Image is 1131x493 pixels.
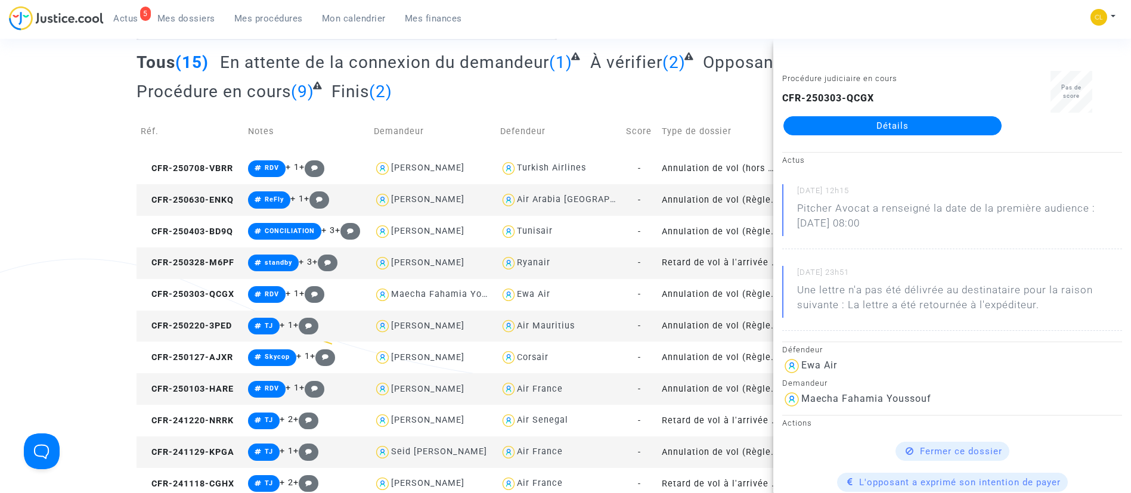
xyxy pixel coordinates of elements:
[265,196,284,203] span: ReFly
[140,7,151,21] div: 5
[517,415,568,425] div: Air Senegal
[859,477,1061,488] span: L'opposant a exprimé son intention de payer
[286,162,299,172] span: + 1
[797,267,1122,283] small: [DATE] 23h51
[638,447,641,457] span: -
[265,259,292,266] span: standby
[299,257,312,267] span: + 3
[312,257,338,267] span: +
[157,13,215,24] span: Mes dossiers
[304,194,330,204] span: +
[500,318,518,335] img: icon-user.svg
[638,163,641,173] span: -
[374,160,391,177] img: icon-user.svg
[374,191,391,209] img: icon-user.svg
[517,447,563,457] div: Air France
[1090,9,1107,26] img: 6fca9af68d76bfc0a5525c74dfee314f
[374,380,391,398] img: icon-user.svg
[293,320,319,330] span: +
[638,416,641,426] span: -
[293,414,319,424] span: +
[175,52,209,72] span: (15)
[500,380,518,398] img: icon-user.svg
[782,156,805,165] small: Actus
[391,447,487,457] div: Seid [PERSON_NAME]
[141,163,233,173] span: CFR-250708-VBRR
[374,412,391,429] img: icon-user.svg
[662,52,686,72] span: (2)
[517,478,563,488] div: Air France
[322,13,386,24] span: Mon calendrier
[141,227,233,237] span: CFR-250403-BD9Q
[801,359,837,371] div: Ewa Air
[290,194,304,204] span: + 1
[391,289,511,299] div: Maecha Fahamia Youssouf
[286,383,299,393] span: + 1
[374,255,391,272] img: icon-user.svg
[141,416,234,426] span: CFR-241220-NRRK
[782,390,801,409] img: icon-user.svg
[782,345,823,354] small: Défendeur
[395,10,472,27] a: Mes finances
[638,352,641,362] span: -
[500,255,518,272] img: icon-user.svg
[374,223,391,240] img: icon-user.svg
[1061,84,1082,99] span: Pas de score
[517,384,563,394] div: Air France
[265,448,273,455] span: TJ
[500,223,518,240] img: icon-user.svg
[658,279,783,311] td: Annulation de vol (Règlement CE n°261/2004)
[137,110,244,153] td: Réf.
[280,320,293,330] span: + 1
[265,353,290,361] span: Skycop
[517,163,586,173] div: Turkish Airlines
[391,384,464,394] div: [PERSON_NAME]
[500,286,518,303] img: icon-user.svg
[280,478,293,488] span: + 2
[590,52,662,72] span: À vérifier
[265,322,273,330] span: TJ
[500,349,518,366] img: icon-user.svg
[312,10,395,27] a: Mon calendrier
[141,289,234,299] span: CFR-250303-QCGX
[9,6,104,30] img: jc-logo.svg
[496,110,622,153] td: Defendeur
[638,289,641,299] span: -
[374,286,391,303] img: icon-user.svg
[293,446,319,456] span: +
[310,351,336,361] span: +
[658,247,783,279] td: Retard de vol à l'arrivée (Règlement CE n°261/2004)
[265,227,315,235] span: CONCILIATION
[638,384,641,394] span: -
[658,184,783,216] td: Annulation de vol (Règlement CE n°261/2004)
[24,433,60,469] iframe: Help Scout Beacon - Open
[291,82,314,101] span: (9)
[113,13,138,24] span: Actus
[265,164,279,172] span: RDV
[797,283,1122,318] p: Une lettre n'a pas été délivrée au destinataire pour la raison suivante : La lettre a été retourn...
[286,289,299,299] span: + 1
[137,52,175,72] span: Tous
[299,289,325,299] span: +
[391,163,464,173] div: [PERSON_NAME]
[797,185,1122,201] small: [DATE] 12h15
[280,446,293,456] span: + 1
[234,13,303,24] span: Mes procédures
[658,342,783,373] td: Annulation de vol (Règlement CE n°261/2004)
[782,356,801,376] img: icon-user.svg
[141,258,234,268] span: CFR-250328-M6PF
[148,10,225,27] a: Mes dossiers
[622,110,658,153] td: Score
[370,110,495,153] td: Demandeur
[391,258,464,268] div: [PERSON_NAME]
[299,383,325,393] span: +
[141,447,234,457] span: CFR-241129-KPGA
[299,162,325,172] span: +
[374,444,391,461] img: icon-user.svg
[391,321,464,331] div: [PERSON_NAME]
[782,418,812,427] small: Actions
[797,201,1122,237] p: Pitcher Avocat a renseigné la date de la première audience : [DATE] 08:00
[517,258,550,268] div: Ryanair
[104,10,148,27] a: 5Actus
[374,318,391,335] img: icon-user.svg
